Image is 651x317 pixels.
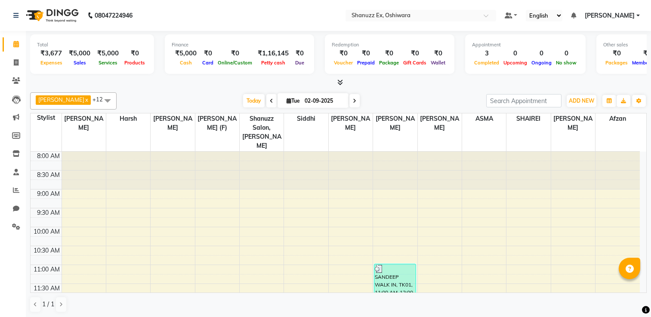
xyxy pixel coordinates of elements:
[567,95,596,107] button: ADD NEW
[240,113,284,151] span: Shanuzz Salon, [PERSON_NAME]
[529,60,554,66] span: Ongoing
[35,171,62,180] div: 8:30 AM
[373,113,417,133] span: [PERSON_NAME]
[22,3,81,27] img: logo
[151,113,194,133] span: [PERSON_NAME]
[554,49,579,58] div: 0
[302,94,345,107] input: 2025-09-02
[401,49,429,58] div: ₹0
[216,49,254,58] div: ₹0
[254,49,292,58] div: ₹1,16,145
[551,113,595,133] span: [PERSON_NAME]
[95,3,133,27] b: 08047224946
[472,41,579,49] div: Appointment
[94,49,122,58] div: ₹5,000
[429,60,447,66] span: Wallet
[529,49,554,58] div: 0
[38,60,65,66] span: Expenses
[195,113,239,133] span: [PERSON_NAME] (F)
[486,94,562,107] input: Search Appointment
[569,98,594,104] span: ADD NEW
[32,284,62,293] div: 11:30 AM
[603,60,630,66] span: Packages
[35,152,62,161] div: 8:00 AM
[292,49,307,58] div: ₹0
[506,113,550,124] span: SHAIREI
[32,265,62,274] div: 11:00 AM
[501,60,529,66] span: Upcoming
[603,49,630,58] div: ₹0
[31,113,62,122] div: Stylist
[595,113,640,124] span: afzan
[35,189,62,198] div: 9:00 AM
[355,60,377,66] span: Prepaid
[65,49,94,58] div: ₹5,000
[329,113,373,133] span: [PERSON_NAME]
[32,246,62,255] div: 10:30 AM
[37,41,147,49] div: Total
[332,41,447,49] div: Redemption
[243,94,265,107] span: Today
[259,60,287,66] span: Petty cash
[377,49,401,58] div: ₹0
[377,60,401,66] span: Package
[172,49,200,58] div: ₹5,000
[332,49,355,58] div: ₹0
[472,60,501,66] span: Completed
[200,49,216,58] div: ₹0
[615,283,642,308] iframe: chat widget
[106,113,150,124] span: Harsh
[374,264,416,300] div: SANDEEP WALK IN, TK01, 11:00 AM-12:00 PM, Basique [DEMOGRAPHIC_DATA] Haircut - By Experienced Hai...
[429,49,447,58] div: ₹0
[178,60,194,66] span: Cash
[84,96,88,103] a: x
[122,49,147,58] div: ₹0
[462,113,506,124] span: ASMA
[355,49,377,58] div: ₹0
[32,227,62,236] div: 10:00 AM
[37,49,65,58] div: ₹3,677
[38,96,84,103] span: [PERSON_NAME]
[172,41,307,49] div: Finance
[93,96,109,103] span: +12
[501,49,529,58] div: 0
[554,60,579,66] span: No show
[35,208,62,217] div: 9:30 AM
[96,60,120,66] span: Services
[284,98,302,104] span: Tue
[122,60,147,66] span: Products
[42,300,54,309] span: 1 / 1
[418,113,462,133] span: [PERSON_NAME]
[284,113,328,124] span: Siddhi
[62,113,106,133] span: [PERSON_NAME]
[332,60,355,66] span: Voucher
[472,49,501,58] div: 3
[216,60,254,66] span: Online/Custom
[200,60,216,66] span: Card
[293,60,306,66] span: Due
[71,60,88,66] span: Sales
[585,11,635,20] span: [PERSON_NAME]
[401,60,429,66] span: Gift Cards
